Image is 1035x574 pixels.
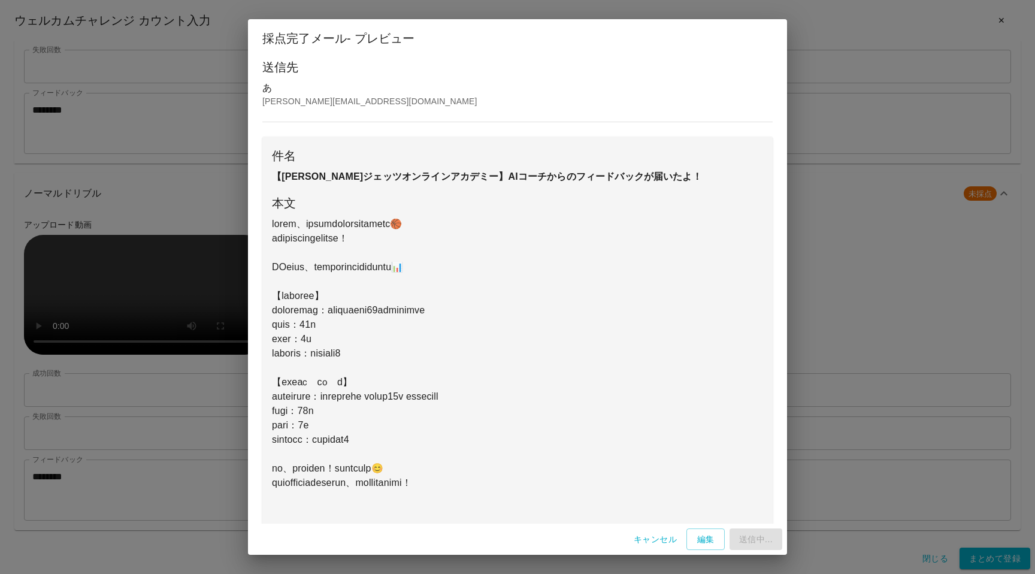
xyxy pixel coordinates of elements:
[248,19,787,58] h2: 採点完了メール - プレビュー
[262,95,773,107] p: [PERSON_NAME][EMAIL_ADDRESS][DOMAIN_NAME]
[272,194,763,213] h6: 本文
[272,170,763,184] p: 【[PERSON_NAME]ジェッツオンラインアカデミー】AIコーチからのフィードバックが届いたよ！
[272,146,763,165] h6: 件名
[262,58,773,77] h6: 送信先
[262,81,773,95] p: あ
[629,528,682,551] button: キャンセル
[686,528,725,551] button: 編集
